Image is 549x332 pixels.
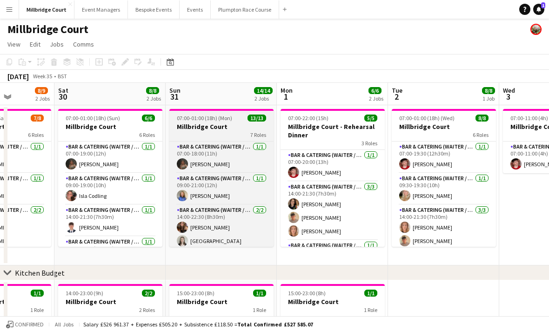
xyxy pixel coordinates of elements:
app-card-role: Bar & Catering (Waiter / waitress)3/314:00-21:30 (7h30m)[PERSON_NAME][PERSON_NAME][PERSON_NAME] [281,182,385,240]
app-job-card: 07:00-22:00 (15h)5/5Millbridge Court - Rehearsal Dinner3 RolesBar & Catering (Waiter / waitress)1... [281,109,385,247]
button: Events [180,0,211,19]
div: 1 Job [482,95,495,102]
a: Comms [69,38,98,50]
span: 07:00-01:00 (18h) (Wed) [399,115,455,122]
span: 6 Roles [28,131,44,138]
app-card-role: Bar & Catering (Waiter / waitress)1/109:30-19:30 (10h)[PERSON_NAME] [392,173,496,205]
app-card-role: Bar & Catering (Waiter / waitress)1/109:00-21:00 (12h)[PERSON_NAME] [169,173,274,205]
a: Jobs [46,38,67,50]
span: Comms [73,40,94,48]
h3: Millbridge Court - Rehearsal Dinner [281,122,385,139]
button: Event Managers [74,0,128,19]
div: 2 Jobs [254,95,272,102]
span: 8/9 [35,87,48,94]
span: 2/2 [142,290,155,297]
span: 2 Roles [139,306,155,313]
span: 1 [279,91,293,102]
span: 7/8 [31,115,44,122]
app-card-role: Bar & Catering (Waiter / waitress)1/114:00-22:30 (8h30m) [58,237,162,268]
span: Total Confirmed £527 585.07 [237,321,313,328]
app-card-role: Bar & Catering (Waiter / waitress)1/114:00-21:30 (7h30m)[PERSON_NAME] [58,205,162,237]
span: 14:00-23:00 (9h) [66,290,103,297]
app-job-card: 07:00-01:00 (18h) (Wed)8/8Millbridge Court6 RolesBar & Catering (Waiter / waitress)1/107:00-19:30... [392,109,496,247]
span: 8/8 [146,87,159,94]
button: Confirmed [5,319,45,330]
span: 30 [57,91,68,102]
span: 7 Roles [250,131,266,138]
app-card-role: Bar & Catering (Waiter / waitress)1/107:00-19:30 (12h30m)[PERSON_NAME] [392,142,496,173]
span: 5/5 [364,115,377,122]
div: 2 Jobs [35,95,50,102]
span: 8/8 [475,115,489,122]
span: 6/6 [142,115,155,122]
span: 2 [390,91,402,102]
a: View [4,38,24,50]
span: 14/14 [254,87,273,94]
span: 6/6 [368,87,382,94]
h3: Millbridge Court [392,122,496,131]
span: 6 Roles [139,131,155,138]
span: 15:00-23:00 (8h) [288,290,326,297]
span: 07:00-11:00 (4h) [510,115,548,122]
span: 3 [502,91,515,102]
app-job-card: 07:00-01:00 (18h) (Mon)13/13Millbridge Court7 RolesBar & Catering (Waiter / waitress)1/107:00-18:... [169,109,274,247]
div: Kitchen Budget [15,268,65,278]
app-card-role: Bar & Catering (Waiter / waitress)3/314:00-21:30 (7h30m)[PERSON_NAME][PERSON_NAME] [392,205,496,264]
a: Edit [26,38,44,50]
span: 15:00-23:00 (8h) [177,290,214,297]
h3: Millbridge Court [281,298,385,306]
h3: Millbridge Court [58,298,162,306]
app-card-role: Bar & Catering (Waiter / waitress)1/107:00-20:00 (13h)[PERSON_NAME] [281,150,385,182]
span: Edit [30,40,40,48]
span: 13/13 [248,115,266,122]
span: 1 Role [30,306,44,313]
span: 3 Roles [362,140,377,147]
span: Jobs [50,40,64,48]
span: 1 Role [364,306,377,313]
span: 1 [541,2,545,8]
span: 1/1 [31,290,44,297]
app-card-role: Bar & Catering (Waiter / waitress)2/214:00-22:30 (8h30m)[PERSON_NAME][GEOGRAPHIC_DATA] [169,205,274,250]
app-card-role: Bar & Catering (Waiter / waitress)1/107:00-19:00 (12h)[PERSON_NAME] [58,142,162,173]
span: 07:00-22:00 (15h) [288,115,328,122]
button: Millbridge Court [19,0,74,19]
h3: Millbridge Court [169,122,274,131]
app-user-avatar: Staffing Manager [530,24,542,35]
span: View [7,40,20,48]
button: Plumpton Race Course [211,0,279,19]
button: Bespoke Events [128,0,180,19]
div: [DATE] [7,72,29,81]
span: 6 Roles [473,131,489,138]
h3: Millbridge Court [58,122,162,131]
app-card-role: Bar & Catering (Waiter / waitress)1/1 [281,240,385,272]
span: Sat [58,86,68,95]
app-job-card: 07:00-01:00 (18h) (Sun)6/6Millbridge Court6 RolesBar & Catering (Waiter / waitress)1/107:00-19:00... [58,109,162,247]
a: 1 [533,4,544,15]
span: Mon [281,86,293,95]
span: 1 Role [253,306,266,313]
div: BST [58,73,67,80]
div: 2 Jobs [147,95,161,102]
div: Salary £526 961.37 + Expenses £505.20 + Subsistence £118.50 = [83,321,313,328]
span: 07:00-01:00 (18h) (Sun) [66,115,120,122]
span: Tue [392,86,402,95]
div: 2 Jobs [369,95,383,102]
span: 31 [168,91,181,102]
span: Confirmed [15,321,44,328]
app-card-role: Bar & Catering (Waiter / waitress)1/107:00-18:00 (11h)[PERSON_NAME] [169,142,274,173]
span: 07:00-01:00 (18h) (Mon) [177,115,232,122]
span: Week 35 [31,73,54,80]
h3: Millbridge Court [169,298,274,306]
span: 1/1 [364,290,377,297]
span: Sun [169,86,181,95]
span: 8/8 [482,87,495,94]
app-card-role: Bar & Catering (Waiter / waitress)1/109:00-19:00 (10h)Isla Codling [58,173,162,205]
span: Wed [503,86,515,95]
span: All jobs [53,321,75,328]
span: 1/1 [253,290,266,297]
h1: Millbridge Court [7,22,88,36]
